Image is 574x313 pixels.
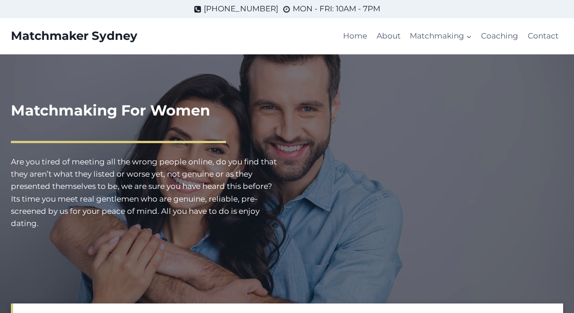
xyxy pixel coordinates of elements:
a: About [372,25,405,47]
nav: Primary [339,25,563,47]
span: [PHONE_NUMBER] [204,3,278,15]
a: Home [339,25,372,47]
h1: Matchmaking For Women [11,100,280,121]
a: Matchmaker Sydney [11,29,137,43]
span: MON - FRI: 10AM - 7PM [293,3,380,15]
a: Matchmaking [405,25,476,47]
p: Are you tired of meeting all the wrong people online, do you find that they aren’t what they list... [11,156,280,230]
a: Coaching [476,25,523,47]
a: [PHONE_NUMBER] [194,3,278,15]
span: Matchmaking [410,30,472,42]
a: Contact [523,25,563,47]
